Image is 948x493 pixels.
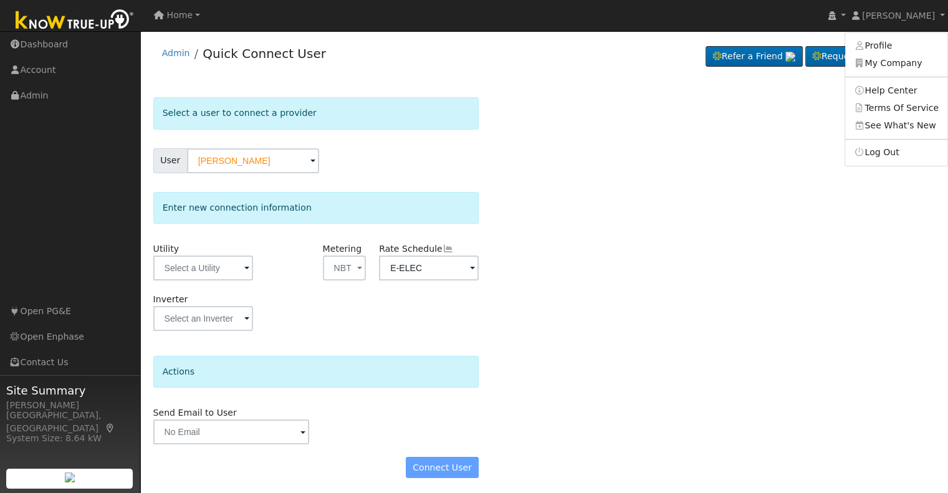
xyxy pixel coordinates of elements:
label: Utility [153,242,179,256]
input: Select a User [187,148,319,173]
a: Log Out [845,144,947,161]
div: Enter new connection information [153,192,479,224]
span: Site Summary [6,382,133,399]
a: Request a Cleaning [805,46,926,67]
div: Actions [153,356,479,388]
label: Metering [323,242,362,256]
a: Quick Connect User [203,46,326,61]
input: Select an Inverter [153,306,253,331]
button: NBT [323,256,366,280]
a: Map [105,423,116,433]
div: [PERSON_NAME] [6,399,133,412]
a: Admin [162,48,190,58]
label: Rate Schedule [379,242,453,256]
a: See What's New [845,117,947,134]
img: retrieve [785,52,795,62]
label: Inverter [153,293,188,306]
a: Help Center [845,82,947,99]
div: System Size: 8.64 kW [6,432,133,445]
span: [PERSON_NAME] [862,11,935,21]
input: No Email [153,419,310,444]
img: retrieve [65,472,75,482]
label: Send Email to User [153,406,237,419]
div: Select a user to connect a provider [153,97,479,129]
a: Refer a Friend [706,46,803,67]
span: User [153,148,188,173]
span: Home [167,10,193,20]
img: Know True-Up [9,7,140,35]
a: Terms Of Service [845,99,947,117]
div: [GEOGRAPHIC_DATA], [GEOGRAPHIC_DATA] [6,409,133,435]
input: Select a Utility [153,256,253,280]
a: Profile [845,37,947,55]
a: My Company [845,55,947,72]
